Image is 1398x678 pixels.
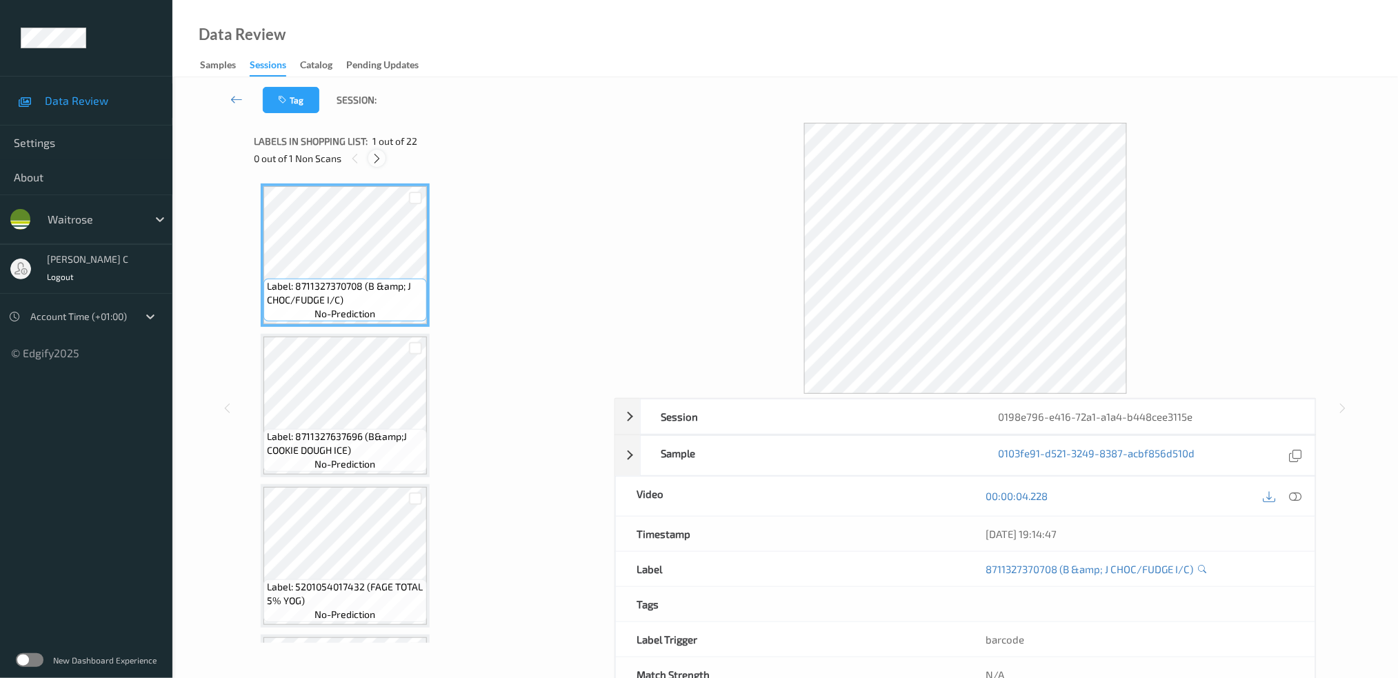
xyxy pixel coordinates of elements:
[315,608,376,621] span: no-prediction
[616,587,966,621] div: Tags
[641,399,978,434] div: Session
[616,552,966,586] div: Label
[200,58,236,75] div: Samples
[346,56,432,75] a: Pending Updates
[616,622,966,657] div: Label Trigger
[616,477,966,516] div: Video
[346,58,419,75] div: Pending Updates
[615,435,1316,476] div: Sample0103fe91-d521-3249-8387-acbf856d510d
[986,527,1295,541] div: [DATE] 19:14:47
[986,562,1194,576] a: 8711327370708 (B &amp; J CHOC/FUDGE I/C)
[986,489,1048,503] a: 00:00:04.228
[616,517,966,551] div: Timestamp
[254,134,368,148] span: Labels in shopping list:
[200,56,250,75] a: Samples
[999,446,1195,465] a: 0103fe91-d521-3249-8387-acbf856d510d
[263,87,319,113] button: Tag
[199,28,286,41] div: Data Review
[337,93,377,107] span: Session:
[641,436,978,475] div: Sample
[966,622,1315,657] div: barcode
[315,457,376,471] span: no-prediction
[978,399,1315,434] div: 0198e796-e416-72a1-a1a4-b448cee3115e
[300,56,346,75] a: Catalog
[615,399,1316,435] div: Session0198e796-e416-72a1-a1a4-b448cee3115e
[267,430,423,457] span: Label: 8711327637696 (B&amp;J COOKIE DOUGH ICE)
[315,307,376,321] span: no-prediction
[254,150,605,167] div: 0 out of 1 Non Scans
[267,580,423,608] span: Label: 5201054017432 (FAGE TOTAL 5% YOG)
[300,58,332,75] div: Catalog
[267,279,423,307] span: Label: 8711327370708 (B &amp; J CHOC/FUDGE I/C)
[250,58,286,77] div: Sessions
[250,56,300,77] a: Sessions
[372,134,417,148] span: 1 out of 22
